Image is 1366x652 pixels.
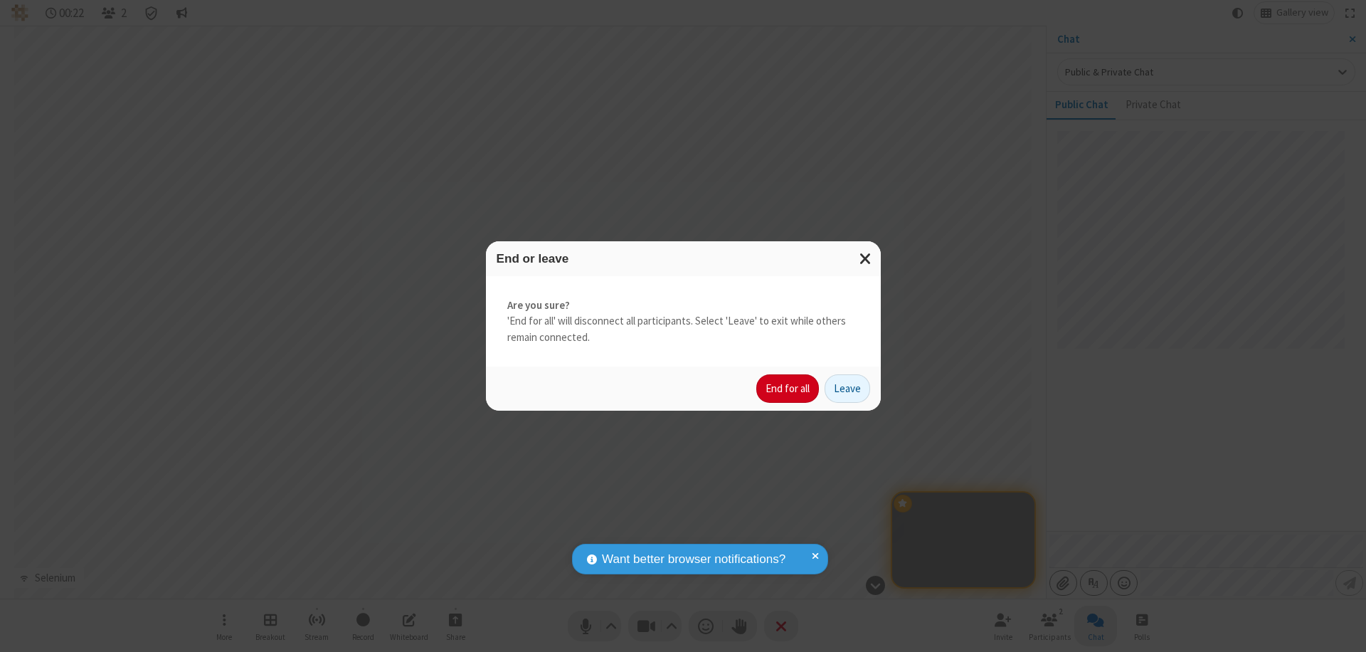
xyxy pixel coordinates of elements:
span: Want better browser notifications? [602,550,785,569]
button: End for all [756,374,819,403]
button: Leave [825,374,870,403]
strong: Are you sure? [507,298,859,314]
h3: End or leave [497,252,870,265]
button: Close modal [851,241,881,276]
div: 'End for all' will disconnect all participants. Select 'Leave' to exit while others remain connec... [486,276,881,367]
